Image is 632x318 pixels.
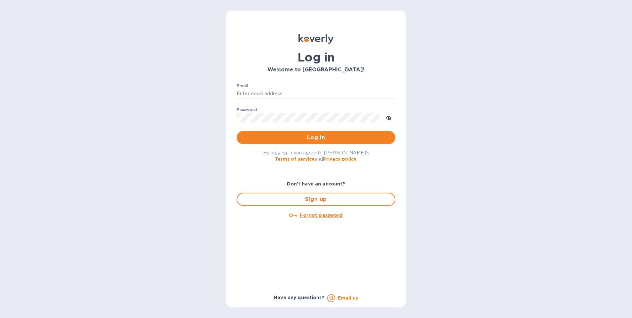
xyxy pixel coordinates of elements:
[237,89,395,99] input: Enter email address
[338,295,358,300] a: Email us
[300,213,342,218] u: Forgot password
[323,156,356,162] a: Privacy policy
[263,150,369,162] span: By logging in you agree to [PERSON_NAME]'s and .
[243,195,389,203] span: Sign up
[237,84,248,88] label: Email
[298,34,334,44] img: Koverly
[287,181,345,186] b: Don't have an account?
[237,131,395,144] button: Log in
[237,67,395,73] h3: Welcome to [GEOGRAPHIC_DATA]!
[274,295,325,300] b: Have any questions?
[237,108,257,112] label: Password
[275,156,315,162] a: Terms of service
[237,193,395,206] button: Sign up
[242,134,390,141] span: Log in
[237,50,395,64] h1: Log in
[382,111,395,124] button: toggle password visibility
